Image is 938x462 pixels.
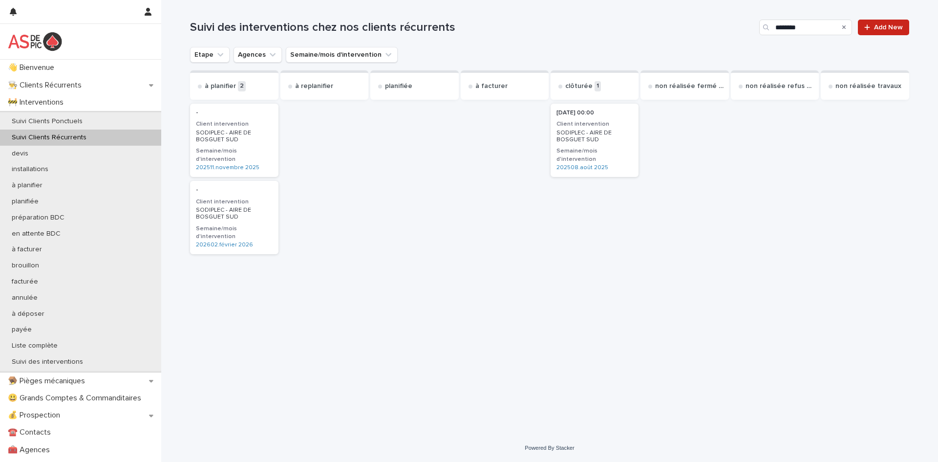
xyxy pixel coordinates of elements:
[595,81,601,91] p: 1
[556,130,633,144] p: SODIPLEC - AIRE DE BOSGUET SUD
[858,20,909,35] a: Add New
[190,181,278,254] a: -Client interventionSODIPLEC - AIRE DE BOSGUET SUDSemaine/mois d'intervention202602.février 2026
[196,198,272,206] h3: Client intervention
[4,394,149,403] p: 😃 Grands Comptes & Commanditaires
[4,411,68,420] p: 💰 Prospection
[196,130,272,144] p: SODIPLEC - AIRE DE BOSGUET SUD
[4,294,45,302] p: annulée
[556,110,633,116] p: [DATE] 00:00
[196,120,272,128] h3: Client intervention
[196,187,272,194] p: -
[385,82,412,90] p: planifiée
[196,147,272,163] h3: Semaine/mois d'intervention
[4,133,94,142] p: Suivi Clients Récurrents
[234,47,282,63] button: Agences
[196,225,272,241] h3: Semaine/mois d'intervention
[4,428,59,437] p: ☎️ Contacts
[4,310,52,318] p: à déposer
[551,104,639,177] a: [DATE] 00:00Client interventionSODIPLEC - AIRE DE BOSGUET SUDSemaine/mois d'intervention202508.ao...
[196,110,272,116] p: -
[238,81,246,91] p: 2
[205,82,236,90] p: à planifier
[4,376,93,386] p: 🪤 Pièges mécaniques
[4,98,71,107] p: 🚧 Interventions
[4,445,58,455] p: 🧰 Agences
[655,82,725,90] p: non réalisée fermé sans prévenir
[565,82,593,90] p: clôturée
[4,358,91,366] p: Suivi des interventions
[4,262,47,270] p: brouillon
[196,242,253,248] a: 202602.février 2026
[835,82,901,90] p: non réalisée travaux
[874,24,903,31] span: Add New
[4,245,50,254] p: à facturer
[556,147,633,163] h3: Semaine/mois d'intervention
[196,164,259,171] a: 202511.novembre 2025
[4,150,36,158] p: devis
[525,445,574,451] a: Powered By Stacker
[4,342,65,350] p: Liste complète
[4,165,56,174] p: installations
[4,230,68,238] p: en attente BDC
[475,82,508,90] p: à facturer
[4,278,46,286] p: facturée
[190,47,230,63] button: Etape
[556,120,633,128] h3: Client intervention
[759,20,852,35] input: Search
[8,32,62,51] img: yKcqic14S0S6KrLdrqO6
[4,117,90,126] p: Suivi Clients Ponctuels
[4,81,89,90] p: 👨‍🍳 Clients Récurrents
[4,214,72,222] p: préparation BDC
[196,207,272,221] p: SODIPLEC - AIRE DE BOSGUET SUD
[4,181,50,190] p: à planifier
[286,47,398,63] button: Semaine/mois d'intervention
[556,164,608,171] a: 202508.août 2025
[746,82,815,90] p: non réalisée refus d'intervention
[4,198,46,206] p: planifiée
[190,21,755,35] h1: Suivi des interventions chez nos clients récurrents
[4,63,62,72] p: 👋 Bienvenue
[190,104,278,177] a: -Client interventionSODIPLEC - AIRE DE BOSGUET SUDSemaine/mois d'intervention202511.novembre 2025
[4,326,40,334] p: payée
[295,82,333,90] p: à replanifier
